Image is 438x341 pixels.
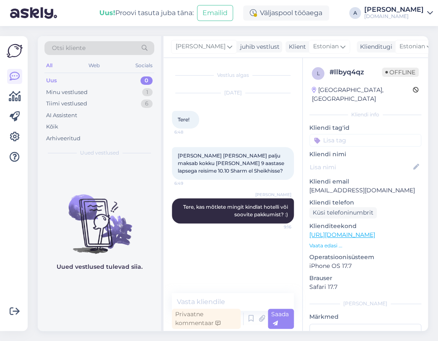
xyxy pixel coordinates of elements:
div: [DATE] [172,89,294,97]
span: 6:49 [174,180,206,186]
a: [URL][DOMAIN_NAME] [309,231,375,239]
div: [PERSON_NAME] [309,300,421,307]
p: [EMAIL_ADDRESS][DOMAIN_NAME] [309,186,421,195]
p: Kliendi nimi [309,150,421,159]
div: A [349,7,361,19]
p: iPhone OS 17.7 [309,262,421,270]
div: AI Assistent [46,111,77,120]
span: Tere, kas mõtlete mingit kindlat hotelli või soovite pakkumist? :) [183,204,289,218]
button: Emailid [197,5,233,21]
span: 6:48 [174,129,206,135]
span: 9:16 [260,224,291,230]
input: Lisa tag [309,134,421,147]
p: Brauser [309,274,421,283]
div: [PERSON_NAME] [364,6,424,13]
span: Saada [271,310,289,327]
div: Socials [134,60,154,71]
p: Safari 17.7 [309,283,421,291]
span: Tere! [178,116,189,123]
div: Web [87,60,101,71]
img: Askly Logo [7,43,23,59]
p: Vaata edasi ... [309,242,421,249]
b: Uus! [99,9,115,17]
p: Kliendi email [309,177,421,186]
div: Arhiveeritud [46,134,80,143]
div: Privaatne kommentaar [172,309,241,329]
span: Offline [382,68,419,77]
div: Klient [285,42,306,51]
div: Tiimi vestlused [46,100,87,108]
input: Lisa nimi [310,163,412,172]
p: Klienditeekond [309,222,421,231]
span: [PERSON_NAME] [255,191,291,198]
a: [PERSON_NAME][DOMAIN_NAME] [364,6,433,20]
div: # llbyq4qz [329,67,382,77]
p: Kliendi telefon [309,198,421,207]
div: [DOMAIN_NAME] [364,13,424,20]
span: Uued vestlused [80,149,119,157]
div: All [44,60,54,71]
p: Uued vestlused tulevad siia. [57,262,143,271]
div: 6 [141,100,153,108]
p: Kliendi tag'id [309,123,421,132]
span: [PERSON_NAME] [176,42,225,51]
div: Kõik [46,123,58,131]
img: No chats [38,179,161,255]
div: Proovi tasuta juba täna: [99,8,194,18]
div: Vestlus algas [172,71,294,79]
div: Küsi telefoninumbrit [309,207,377,218]
div: 0 [140,76,153,85]
div: Väljaspool tööaega [243,5,329,21]
div: Minu vestlused [46,88,88,97]
span: Estonian [313,42,339,51]
div: Kliendi info [309,111,421,118]
div: [GEOGRAPHIC_DATA], [GEOGRAPHIC_DATA] [312,86,413,103]
div: 1 [142,88,153,97]
span: l [317,70,320,76]
div: juhib vestlust [237,42,280,51]
p: Märkmed [309,312,421,321]
div: Uus [46,76,57,85]
span: [PERSON_NAME] [PERSON_NAME] palju maksab kokku [PERSON_NAME] 9 aastase lapsega reisime 10.10 Shar... [178,152,285,174]
div: Klienditugi [357,42,392,51]
span: Estonian [399,42,425,51]
span: Otsi kliente [52,44,86,52]
p: Operatsioonisüsteem [309,253,421,262]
